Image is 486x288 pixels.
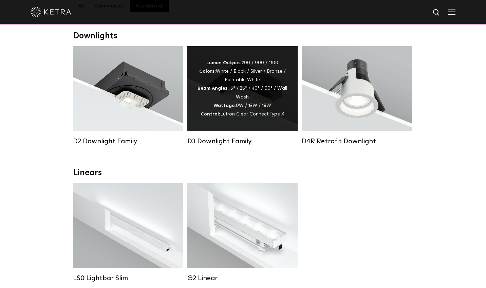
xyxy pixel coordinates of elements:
[187,274,298,282] div: G2 Linear
[213,103,236,108] strong: Wattage:
[187,46,298,145] a: D3 Downlight Family Lumen Output:700 / 900 / 1100Colors:White / Black / Silver / Bronze / Paintab...
[187,183,298,282] a: G2 Linear Lumen Output:400 / 700 / 1000Colors:WhiteBeam Angles:Flood / [GEOGRAPHIC_DATA] / Narrow...
[73,137,183,145] div: D2 Downlight Family
[198,59,287,119] div: 700 / 900 / 1100 White / Black / Silver / Bronze / Paintable White 15° / 25° / 40° / 60° / Wall W...
[187,137,298,145] div: D3 Downlight Family
[198,86,229,91] strong: Beam Angles:
[432,8,441,17] img: search icon
[302,137,412,145] div: D4R Retrofit Downlight
[448,8,455,15] img: Hamburger%20Nav.svg
[302,46,412,145] a: D4R Retrofit Downlight Lumen Output:800Colors:White / BlackBeam Angles:15° / 25° / 40° / 60°Watta...
[73,183,183,282] a: LS0 Lightbar Slim Lumen Output:200 / 350Colors:White / BlackControl:X96 Controller
[73,168,413,178] div: Linears
[220,112,284,116] span: Lutron Clear Connect Type X
[199,69,216,74] strong: Colors:
[73,46,183,145] a: D2 Downlight Family Lumen Output:1200Colors:White / Black / Gloss Black / Silver / Bronze / Silve...
[201,112,220,116] strong: Control:
[31,7,71,17] img: ketra-logo-2019-white
[206,60,242,65] strong: Lumen Output:
[73,31,413,41] div: Downlights
[73,274,183,282] div: LS0 Lightbar Slim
